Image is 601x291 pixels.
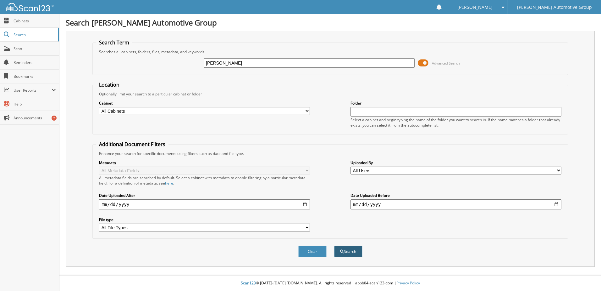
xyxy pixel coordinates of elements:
span: Help [14,101,56,107]
div: Select a cabinet and begin typing the name of the folder you want to search in. If the name match... [350,117,561,128]
span: Search [14,32,55,37]
a: here [165,180,173,186]
button: Clear [298,246,327,257]
div: Searches all cabinets, folders, files, metadata, and keywords [96,49,565,54]
legend: Additional Document Filters [96,141,168,148]
span: Cabinets [14,18,56,24]
label: Date Uploaded After [99,193,310,198]
label: Metadata [99,160,310,165]
span: Advanced Search [432,61,460,66]
div: All metadata fields are searched by default. Select a cabinet with metadata to enable filtering b... [99,175,310,186]
label: Date Uploaded Before [350,193,561,198]
input: start [99,199,310,209]
input: end [350,199,561,209]
img: scan123-logo-white.svg [6,3,53,11]
legend: Search Term [96,39,132,46]
label: Folder [350,100,561,106]
span: Scan [14,46,56,51]
span: Scan123 [241,280,256,286]
div: © [DATE]-[DATE] [DOMAIN_NAME]. All rights reserved | appb04-scan123-com | [59,276,601,291]
span: Bookmarks [14,74,56,79]
span: [PERSON_NAME] [457,5,493,9]
button: Search [334,246,362,257]
span: Announcements [14,115,56,121]
div: Optionally limit your search to a particular cabinet or folder [96,91,565,97]
span: Reminders [14,60,56,65]
h1: Search [PERSON_NAME] Automotive Group [66,17,595,28]
a: Privacy Policy [396,280,420,286]
span: User Reports [14,88,52,93]
span: [PERSON_NAME] Automotive Group [517,5,592,9]
legend: Location [96,81,123,88]
label: Uploaded By [350,160,561,165]
label: Cabinet [99,100,310,106]
label: File type [99,217,310,222]
div: 2 [52,116,57,121]
div: Enhance your search for specific documents using filters such as date and file type. [96,151,565,156]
